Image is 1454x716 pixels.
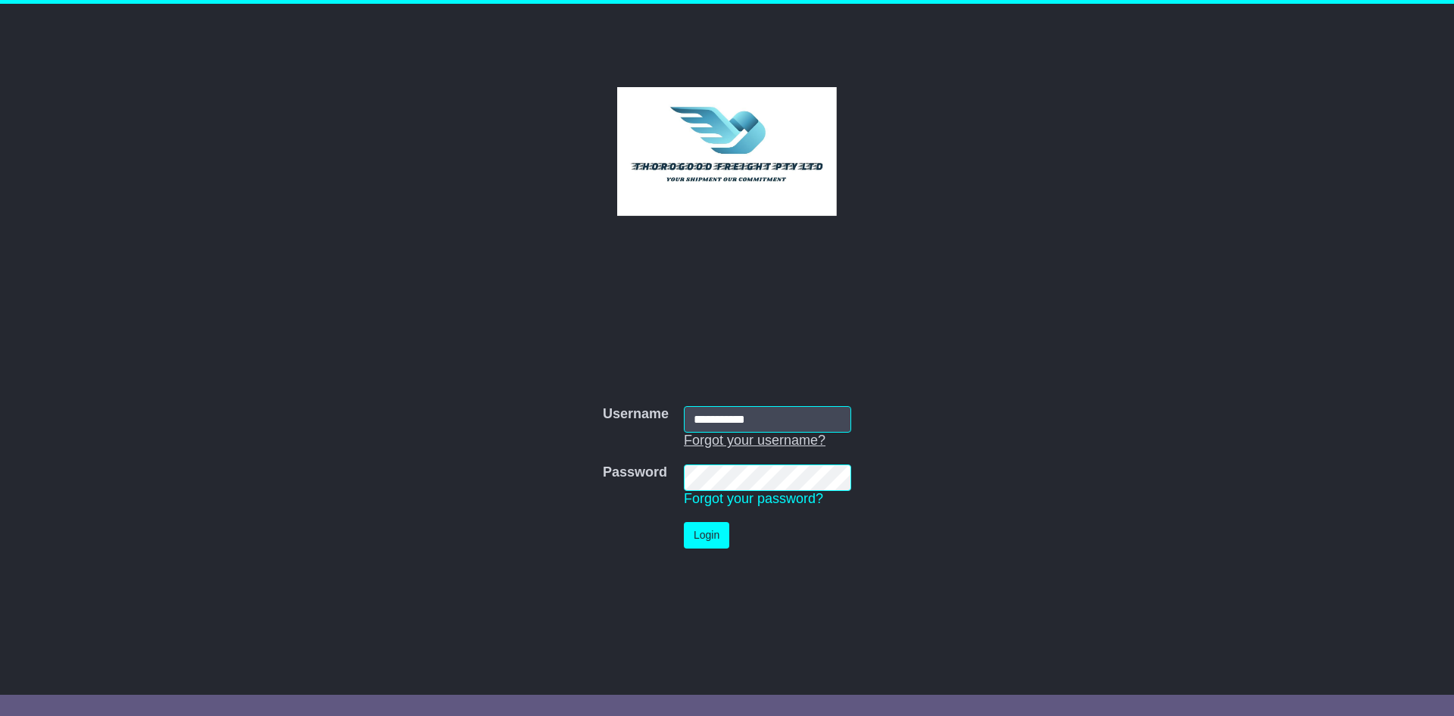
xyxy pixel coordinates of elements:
img: Thorogood Freight Pty Ltd [617,87,838,216]
a: Forgot your username? [684,433,825,448]
label: Username [603,406,669,423]
a: Forgot your password? [684,491,823,506]
label: Password [603,464,667,481]
button: Login [684,522,729,549]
